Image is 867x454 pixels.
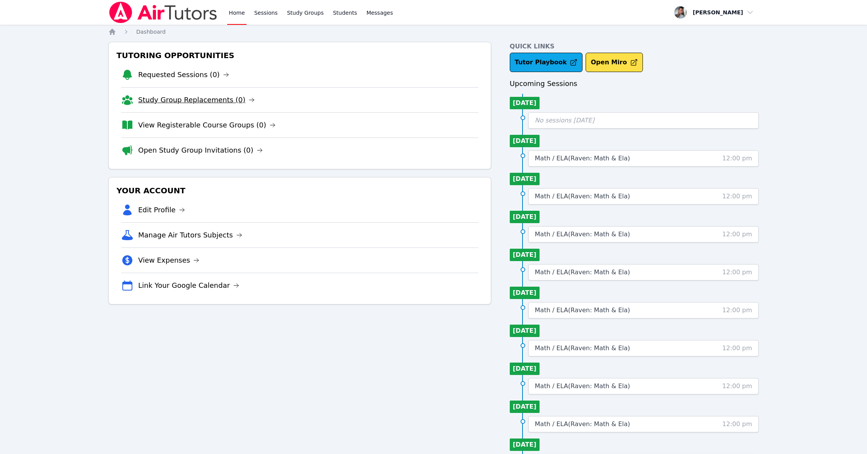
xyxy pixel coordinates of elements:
[535,155,630,162] span: Math / ELA ( Raven: Math & Ela )
[535,192,630,201] a: Math / ELA(Raven: Math & Ela)
[535,420,630,429] a: Math / ELA(Raven: Math & Ela)
[510,97,540,109] li: [DATE]
[510,211,540,223] li: [DATE]
[586,53,643,72] button: Open Miro
[510,325,540,337] li: [DATE]
[535,230,630,238] span: Math / ELA ( Raven: Math & Ela )
[510,249,540,261] li: [DATE]
[535,420,630,428] span: Math / ELA ( Raven: Math & Ela )
[138,255,199,266] a: View Expenses
[535,230,630,239] a: Math / ELA(Raven: Math & Ela)
[535,306,630,314] span: Math / ELA ( Raven: Math & Ela )
[138,95,255,105] a: Study Group Replacements (0)
[136,29,166,35] span: Dashboard
[510,135,540,147] li: [DATE]
[722,420,752,429] span: 12:00 pm
[138,230,242,241] a: Manage Air Tutors Subjects
[510,78,759,89] h3: Upcoming Sessions
[535,382,630,390] span: Math / ELA ( Raven: Math & Ela )
[138,280,239,291] a: Link Your Google Calendar
[108,2,218,23] img: Air Tutors
[535,344,630,352] span: Math / ELA ( Raven: Math & Ela )
[115,48,485,62] h3: Tutoring Opportunities
[722,306,752,315] span: 12:00 pm
[535,117,595,124] span: No sessions [DATE]
[138,145,263,156] a: Open Study Group Invitations (0)
[510,287,540,299] li: [DATE]
[510,363,540,375] li: [DATE]
[138,120,276,131] a: View Registerable Course Groups (0)
[535,344,630,353] a: Math / ELA(Raven: Math & Ela)
[722,344,752,353] span: 12:00 pm
[535,382,630,391] a: Math / ELA(Raven: Math & Ela)
[722,230,752,239] span: 12:00 pm
[510,439,540,451] li: [DATE]
[535,193,630,200] span: Math / ELA ( Raven: Math & Ela )
[510,173,540,185] li: [DATE]
[722,268,752,277] span: 12:00 pm
[535,154,630,163] a: Math / ELA(Raven: Math & Ela)
[535,268,630,277] a: Math / ELA(Raven: Math & Ela)
[535,306,630,315] a: Math / ELA(Raven: Math & Ela)
[138,69,229,80] a: Requested Sessions (0)
[138,205,185,215] a: Edit Profile
[510,53,583,72] a: Tutor Playbook
[115,184,485,198] h3: Your Account
[722,192,752,201] span: 12:00 pm
[722,154,752,163] span: 12:00 pm
[510,42,759,51] h4: Quick Links
[136,28,166,36] a: Dashboard
[108,28,759,36] nav: Breadcrumb
[510,401,540,413] li: [DATE]
[535,268,630,276] span: Math / ELA ( Raven: Math & Ela )
[367,9,393,17] span: Messages
[722,382,752,391] span: 12:00 pm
